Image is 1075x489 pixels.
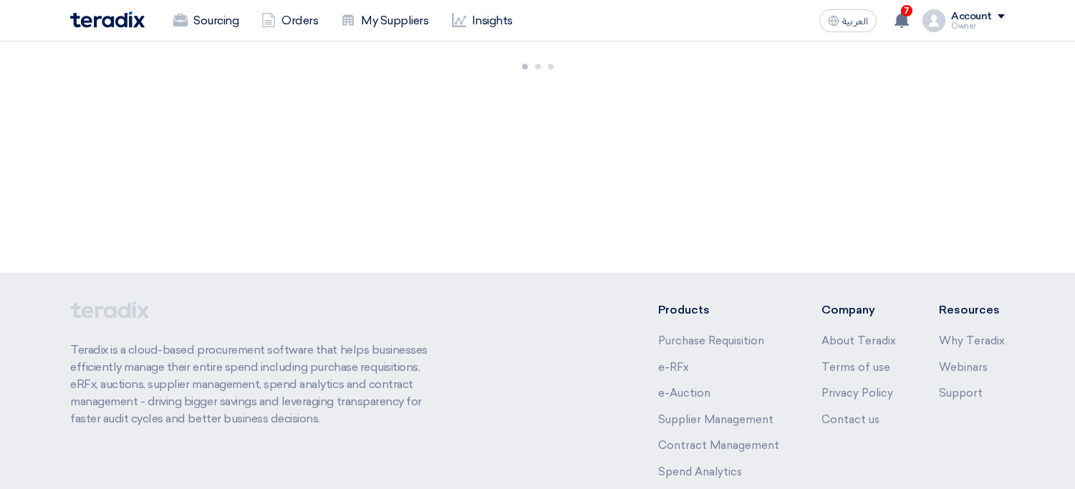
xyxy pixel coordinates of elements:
img: Teradix logo [70,11,145,28]
a: Spend Analytics [658,465,742,478]
a: Supplier Management [658,413,773,426]
a: Purchase Requisition [658,334,764,347]
a: Contact us [821,413,879,426]
div: Account [951,11,992,23]
a: e-Auction [658,387,710,400]
li: Company [821,301,896,319]
a: Contract Management [658,439,779,452]
p: Teradix is a cloud-based procurement software that helps businesses efficiently manage their enti... [70,342,444,427]
button: العربية [819,9,877,32]
li: Resources [939,301,1005,319]
a: My Suppliers [329,5,440,37]
span: العربية [842,16,868,26]
img: profile_test.png [922,9,945,32]
a: Insights [440,5,524,37]
li: Products [658,301,779,319]
a: Webinars [939,361,988,374]
a: Support [939,387,983,400]
a: Privacy Policy [821,387,893,400]
div: Owner [951,22,1005,30]
a: About Teradix [821,334,896,347]
a: Sourcing [162,5,250,37]
a: Why Teradix [939,334,1005,347]
span: 7 [901,5,912,16]
a: Terms of use [821,361,890,374]
a: Orders [250,5,329,37]
a: e-RFx [658,361,689,374]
